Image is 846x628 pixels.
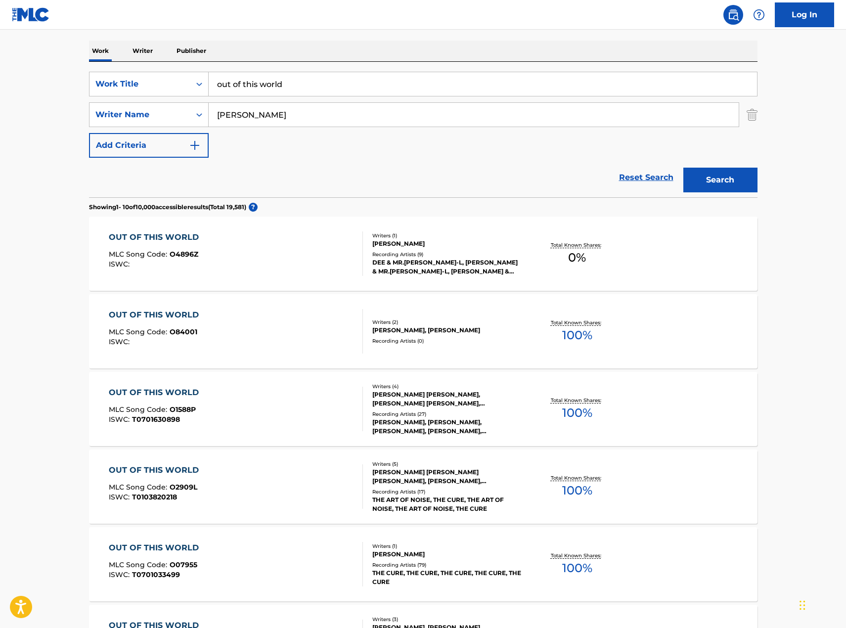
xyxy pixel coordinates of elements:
[170,483,197,492] span: O2909L
[109,327,170,336] span: MLC Song Code :
[775,2,834,27] a: Log In
[89,372,757,446] a: OUT OF THIS WORLDMLC Song Code:O1588PISWC:T0701630898Writers (4)[PERSON_NAME] [PERSON_NAME], [PER...
[89,527,757,601] a: OUT OF THIS WORLDMLC Song Code:O07955ISWC:T0701033499Writers (1)[PERSON_NAME]Recording Artists (7...
[109,483,170,492] span: MLC Song Code :
[551,397,604,404] p: Total Known Shares:
[89,294,757,368] a: OUT OF THIS WORLDMLC Song Code:O84001ISWC:Writers (2)[PERSON_NAME], [PERSON_NAME]Recording Artist...
[749,5,769,25] div: Help
[551,474,604,482] p: Total Known Shares:
[372,550,522,559] div: [PERSON_NAME]
[89,41,112,61] p: Work
[372,542,522,550] div: Writers ( 1 )
[109,387,204,399] div: OUT OF THIS WORLD
[372,251,522,258] div: Recording Artists ( 9 )
[800,590,805,620] div: Drag
[170,405,196,414] span: O1588P
[132,493,177,501] span: T0103820218
[372,390,522,408] div: [PERSON_NAME] [PERSON_NAME], [PERSON_NAME] [PERSON_NAME], [PERSON_NAME]
[723,5,743,25] a: Public Search
[372,337,522,345] div: Recording Artists ( 0 )
[372,561,522,569] div: Recording Artists ( 79 )
[89,203,246,212] p: Showing 1 - 10 of 10,000 accessible results (Total 19,581 )
[372,418,522,436] div: [PERSON_NAME], [PERSON_NAME], [PERSON_NAME], [PERSON_NAME], [PERSON_NAME]
[372,318,522,326] div: Writers ( 2 )
[109,560,170,569] span: MLC Song Code :
[562,326,592,344] span: 100 %
[372,239,522,248] div: [PERSON_NAME]
[109,260,132,269] span: ISWC :
[727,9,739,21] img: search
[132,570,180,579] span: T0701033499
[551,552,604,559] p: Total Known Shares:
[170,560,197,569] span: O07955
[89,133,209,158] button: Add Criteria
[89,449,757,524] a: OUT OF THIS WORLDMLC Song Code:O2909LISWC:T0103820218Writers (5)[PERSON_NAME] [PERSON_NAME] [PERS...
[614,167,678,188] a: Reset Search
[372,488,522,495] div: Recording Artists ( 17 )
[372,410,522,418] div: Recording Artists ( 27 )
[109,250,170,259] span: MLC Song Code :
[109,542,204,554] div: OUT OF THIS WORLD
[562,404,592,422] span: 100 %
[130,41,156,61] p: Writer
[89,72,757,197] form: Search Form
[372,495,522,513] div: THE ART OF NOISE, THE CURE, THE ART OF NOISE, THE ART OF NOISE, THE CURE
[753,9,765,21] img: help
[683,168,757,192] button: Search
[372,569,522,586] div: THE CURE, THE CURE, THE CURE, THE CURE, THE CURE
[95,109,184,121] div: Writer Name
[372,468,522,486] div: [PERSON_NAME] [PERSON_NAME] [PERSON_NAME], [PERSON_NAME], [PERSON_NAME], [PERSON_NAME]
[12,7,50,22] img: MLC Logo
[109,464,204,476] div: OUT OF THIS WORLD
[249,203,258,212] span: ?
[568,249,586,267] span: 0 %
[132,415,180,424] span: T0701630898
[372,383,522,390] div: Writers ( 4 )
[109,309,204,321] div: OUT OF THIS WORLD
[89,217,757,291] a: OUT OF THIS WORLDMLC Song Code:O4896ZISWC:Writers (1)[PERSON_NAME]Recording Artists (9)DEE & MR.[...
[109,415,132,424] span: ISWC :
[372,616,522,623] div: Writers ( 3 )
[109,405,170,414] span: MLC Song Code :
[95,78,184,90] div: Work Title
[372,258,522,276] div: DEE & MR.[PERSON_NAME]-L, [PERSON_NAME] & MR.[PERSON_NAME]-L, [PERSON_NAME] & MR.SOUTHSTREET
[747,102,757,127] img: Delete Criterion
[109,570,132,579] span: ISWC :
[372,460,522,468] div: Writers ( 5 )
[551,241,604,249] p: Total Known Shares:
[109,337,132,346] span: ISWC :
[170,250,198,259] span: O4896Z
[174,41,209,61] p: Publisher
[562,559,592,577] span: 100 %
[551,319,604,326] p: Total Known Shares:
[797,581,846,628] iframe: Chat Widget
[372,326,522,335] div: [PERSON_NAME], [PERSON_NAME]
[372,232,522,239] div: Writers ( 1 )
[189,139,201,151] img: 9d2ae6d4665cec9f34b9.svg
[109,231,204,243] div: OUT OF THIS WORLD
[109,493,132,501] span: ISWC :
[170,327,197,336] span: O84001
[562,482,592,499] span: 100 %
